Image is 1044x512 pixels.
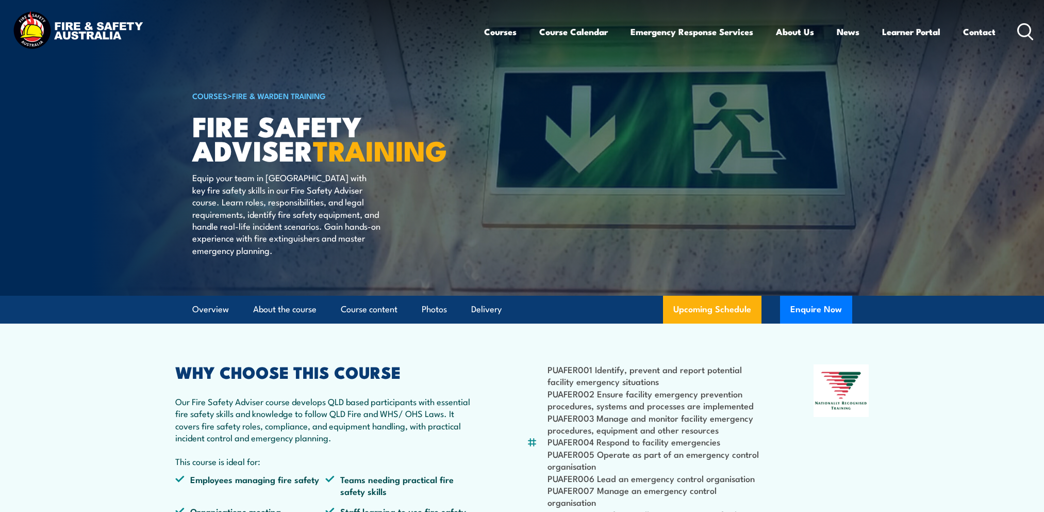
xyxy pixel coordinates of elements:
a: Fire & Warden Training [232,90,326,101]
a: Overview [192,296,229,323]
h6: > [192,89,447,102]
p: Our Fire Safety Adviser course develops QLD based participants with essential fire safety skills ... [175,395,476,444]
a: Course Calendar [539,18,608,45]
img: Nationally Recognised Training logo. [814,364,869,417]
li: PUAFER005 Operate as part of an emergency control organisation [548,448,764,472]
button: Enquire Now [780,296,852,324]
a: Courses [484,18,517,45]
h2: WHY CHOOSE THIS COURSE [175,364,476,379]
a: About the course [253,296,317,323]
a: COURSES [192,90,227,101]
a: Upcoming Schedule [663,296,761,324]
strong: TRAINING [313,128,447,171]
a: About Us [776,18,814,45]
a: Emergency Response Services [631,18,753,45]
p: This course is ideal for: [175,455,476,467]
a: Learner Portal [882,18,940,45]
h1: FIRE SAFETY ADVISER [192,114,447,162]
li: Teams needing practical fire safety skills [325,473,476,498]
p: Equip your team in [GEOGRAPHIC_DATA] with key fire safety skills in our Fire Safety Adviser cours... [192,171,380,256]
a: Delivery [471,296,502,323]
a: News [837,18,859,45]
li: PUAFER004 Respond to facility emergencies [548,436,764,447]
li: Employees managing fire safety [175,473,326,498]
li: PUAFER001 Identify, prevent and report potential facility emergency situations [548,363,764,388]
li: PUAFER003 Manage and monitor facility emergency procedures, equipment and other resources [548,412,764,436]
li: PUAFER006 Lead an emergency control organisation [548,472,764,484]
a: Course content [341,296,397,323]
a: Contact [963,18,996,45]
li: PUAFER007 Manage an emergency control organisation [548,484,764,508]
li: PUAFER002 Ensure facility emergency prevention procedures, systems and processes are implemented [548,388,764,412]
a: Photos [422,296,447,323]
